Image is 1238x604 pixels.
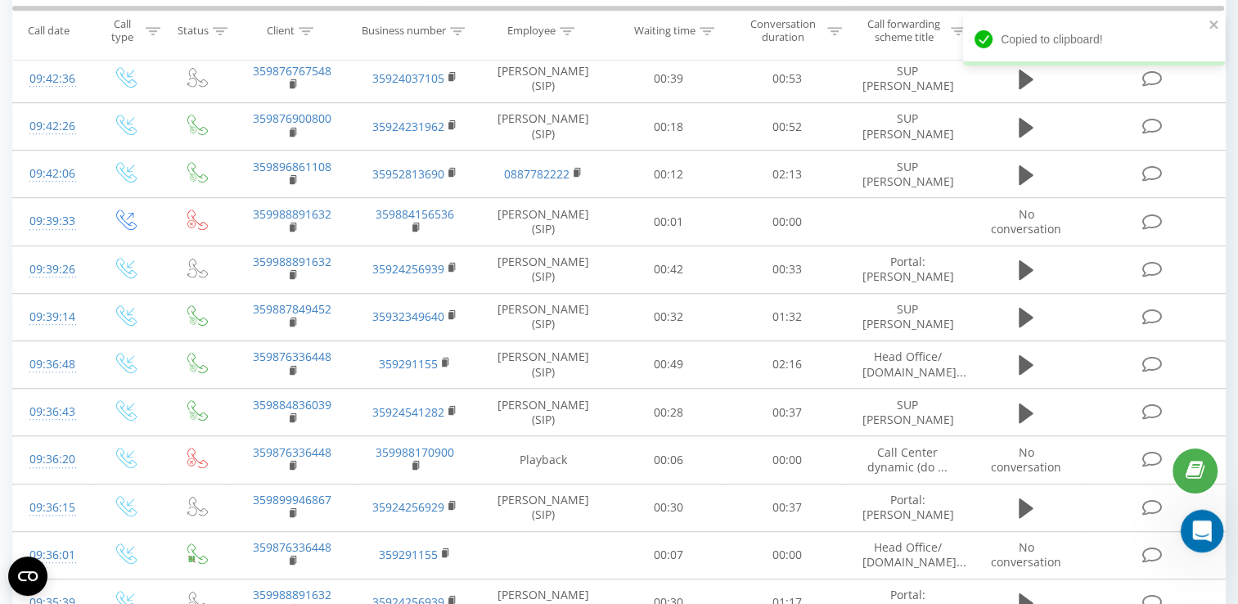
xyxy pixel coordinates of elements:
td: 00:49 [610,340,728,388]
a: 359887849452 [253,301,331,317]
img: Profile image for Olga [19,118,52,151]
div: • [DATE] [156,316,202,333]
a: 359291155 [379,547,438,562]
img: Profile image for Olga [19,57,52,90]
a: 359896861108 [253,159,331,174]
div: 09:36:01 [29,539,72,571]
span: No conversation [991,444,1061,475]
td: Portal: [PERSON_NAME] [846,246,969,293]
iframe: Intercom live chat [1181,510,1224,553]
td: 00:00 [727,531,846,579]
img: Profile image for Daria [19,178,52,211]
a: 359876336448 [253,539,331,555]
div: [PERSON_NAME] [58,376,153,394]
td: 00:18 [610,103,728,151]
td: [PERSON_NAME] (SIP) [477,340,610,388]
div: • [DATE] [92,195,138,212]
a: 359899946867 [253,492,331,507]
a: 35932349640 [372,309,444,324]
div: 09:39:26 [29,254,72,286]
a: 0887782222 [504,166,569,182]
td: SUP [PERSON_NAME] [846,389,969,436]
td: [PERSON_NAME] (SIP) [477,484,610,531]
td: [PERSON_NAME] (SIP) [477,246,610,293]
a: 35924231962 [372,119,444,134]
td: 02:16 [727,340,846,388]
td: 00:37 [727,484,846,531]
td: [PERSON_NAME] (SIP) [477,293,610,340]
div: 09:42:06 [29,158,72,190]
a: 35952813690 [372,166,444,182]
div: • 1h ago [156,74,203,91]
span: No conversation [991,539,1061,570]
td: 00:07 [610,531,728,579]
span: Messages [132,458,195,469]
a: 359291155 [379,356,438,372]
div: 09:36:48 [29,349,72,381]
a: 359988891632 [253,206,331,222]
button: Help [218,417,327,482]
div: Waiting time [634,24,696,38]
a: 359988891632 [253,254,331,269]
span: Rate your conversation [58,361,191,374]
span: Head Office/ [DOMAIN_NAME]... [862,539,966,570]
div: Daria [58,195,89,212]
td: 00:53 [727,55,846,102]
td: Portal: [PERSON_NAME] [846,484,969,531]
a: 359988891632 [253,587,331,602]
div: 09:36:43 [29,396,72,428]
a: 359988170900 [376,444,454,460]
td: 00:32 [610,293,728,340]
div: Close [287,7,317,36]
td: 00:30 [610,484,728,531]
span: Head Office/ [DOMAIN_NAME]... [862,349,966,379]
div: Call date [28,24,70,38]
button: Send us a message [75,367,252,399]
div: [PERSON_NAME] [58,316,153,333]
div: Conversation duration [742,17,823,45]
td: [PERSON_NAME] (SIP) [477,55,610,102]
a: 359876767548 [253,63,331,79]
td: 00:52 [727,103,846,151]
div: Call type [103,17,142,45]
div: Copied to clipboard! [963,13,1225,65]
td: SUP [PERSON_NAME] [846,103,969,151]
span: No conversation [991,206,1061,237]
td: SUP [PERSON_NAME] [846,151,969,198]
td: SUP [PERSON_NAME] [846,293,969,340]
div: Employee [507,24,556,38]
div: [PERSON_NAME] [58,134,153,151]
td: 00:01 [610,198,728,246]
span: 😎👌 [58,240,84,253]
div: [PERSON_NAME] [58,255,153,273]
img: Profile image for Olga [19,300,52,332]
td: 00:28 [610,389,728,436]
div: Status [178,24,209,38]
div: Client [267,24,295,38]
div: 09:42:36 [29,63,72,95]
div: 09:39:14 [29,301,72,333]
div: • 1h ago [156,134,203,151]
button: Messages [109,417,218,482]
span: Help [259,458,286,469]
div: 09:36:15 [29,492,72,524]
td: [PERSON_NAME] (SIP) [477,389,610,436]
span: Thank you for the clarification, I’m passing this to the developers for review. I’ll get back to ... [58,58,696,71]
a: 35924256939 [372,261,444,277]
td: 00:00 [727,436,846,484]
a: 359876336448 [253,444,331,460]
a: 35924541282 [372,404,444,420]
td: 00:33 [727,246,846,293]
img: Profile image for Olga [19,360,52,393]
a: 359884156536 [376,206,454,222]
span: Home [38,458,71,469]
div: Business number [362,24,446,38]
td: Playback [477,436,610,484]
button: Open CMP widget [8,557,47,596]
img: Profile image for Olga [19,239,52,272]
div: Call forwarding scheme title [861,17,947,45]
a: 35924037105 [372,70,444,86]
span: Rate your conversation [58,300,191,313]
td: [PERSON_NAME] (SIP) [477,198,610,246]
td: 00:37 [727,389,846,436]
